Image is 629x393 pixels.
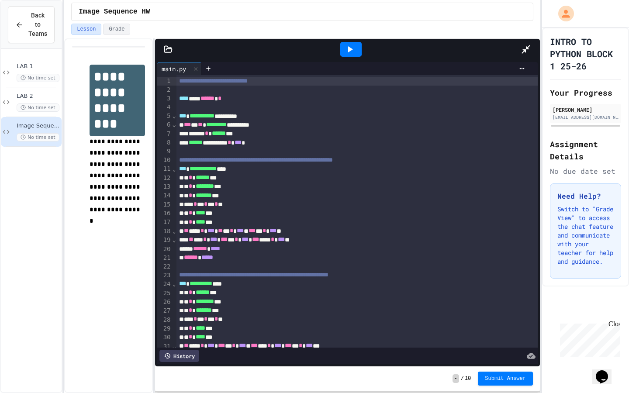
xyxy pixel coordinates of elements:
h2: Assignment Details [550,138,621,162]
div: 27 [157,307,172,315]
div: 2 [157,86,172,94]
div: 31 [157,342,172,351]
p: Switch to "Grade View" to access the chat feature and communicate with your teacher for help and ... [557,205,614,266]
div: 11 [157,165,172,173]
span: Submit Answer [485,375,526,382]
h2: Your Progress [550,86,621,99]
div: 30 [157,333,172,342]
div: main.py [157,62,201,75]
div: 1 [157,77,172,86]
span: 10 [465,375,471,382]
div: 9 [157,147,172,156]
div: 18 [157,227,172,236]
div: 28 [157,316,172,324]
span: Fold line [172,280,176,287]
div: 24 [157,280,172,289]
h3: Need Help? [557,191,614,201]
span: - [453,374,459,383]
div: 19 [157,236,172,245]
div: Chat with us now!Close [3,3,60,55]
span: Image Sequence HW [79,7,150,17]
span: Fold line [172,121,176,128]
span: Back to Teams [28,11,47,38]
div: 12 [157,174,172,183]
div: 29 [157,324,172,333]
iframe: chat widget [556,320,620,357]
div: 16 [157,209,172,218]
span: No time set [17,74,59,82]
span: Fold line [172,236,176,243]
div: 7 [157,130,172,138]
iframe: chat widget [592,358,620,384]
span: Fold line [172,343,176,350]
div: 3 [157,94,172,103]
div: 8 [157,138,172,147]
button: Submit Answer [478,372,533,386]
span: LAB 2 [17,93,60,100]
span: / [461,375,464,382]
div: 21 [157,254,172,262]
div: 23 [157,271,172,280]
div: 13 [157,183,172,191]
div: No due date set [550,166,621,176]
span: No time set [17,133,59,141]
div: 17 [157,218,172,227]
div: My Account [549,3,576,24]
button: Grade [103,24,130,35]
div: 4 [157,103,172,112]
div: 14 [157,191,172,200]
span: No time set [17,103,59,112]
span: Fold line [172,165,176,172]
span: Fold line [172,112,176,119]
div: [PERSON_NAME] [553,106,619,114]
div: 22 [157,262,172,271]
span: Image Sequence HW [17,122,60,130]
div: 6 [157,121,172,129]
button: Lesson [71,24,101,35]
span: LAB 1 [17,63,60,70]
button: Back to Teams [8,6,55,43]
div: 26 [157,298,172,307]
div: [EMAIL_ADDRESS][DOMAIN_NAME] [553,114,619,121]
div: History [159,350,199,362]
div: 20 [157,245,172,254]
span: Fold line [172,228,176,234]
div: 15 [157,200,172,209]
div: 25 [157,289,172,298]
div: main.py [157,64,190,73]
div: 10 [157,156,172,165]
h1: INTRO TO PYTHON BLOCK 1 25-26 [550,35,621,72]
div: 5 [157,112,172,121]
